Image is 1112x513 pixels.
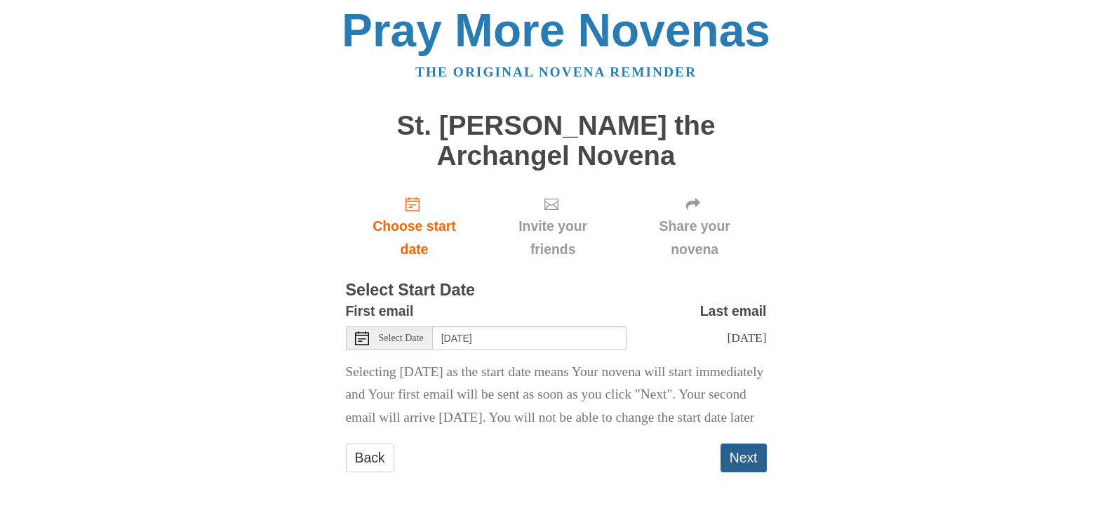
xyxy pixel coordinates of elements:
[637,215,753,261] span: Share your novena
[346,361,767,430] p: Selecting [DATE] as the start date means Your novena will start immediately and Your first email ...
[721,444,767,472] button: Next
[379,333,424,343] span: Select Date
[415,65,697,79] a: The original novena reminder
[342,4,770,56] a: Pray More Novenas
[346,300,414,323] label: First email
[623,185,767,268] div: Click "Next" to confirm your start date first.
[433,326,627,350] input: Use the arrow keys to pick a date
[483,185,622,268] div: Click "Next" to confirm your start date first.
[346,111,767,171] h1: St. [PERSON_NAME] the Archangel Novena
[700,300,767,323] label: Last email
[360,215,469,261] span: Choose start date
[346,281,767,300] h3: Select Start Date
[346,185,483,268] a: Choose start date
[497,215,608,261] span: Invite your friends
[346,444,394,472] a: Back
[727,331,766,345] span: [DATE]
